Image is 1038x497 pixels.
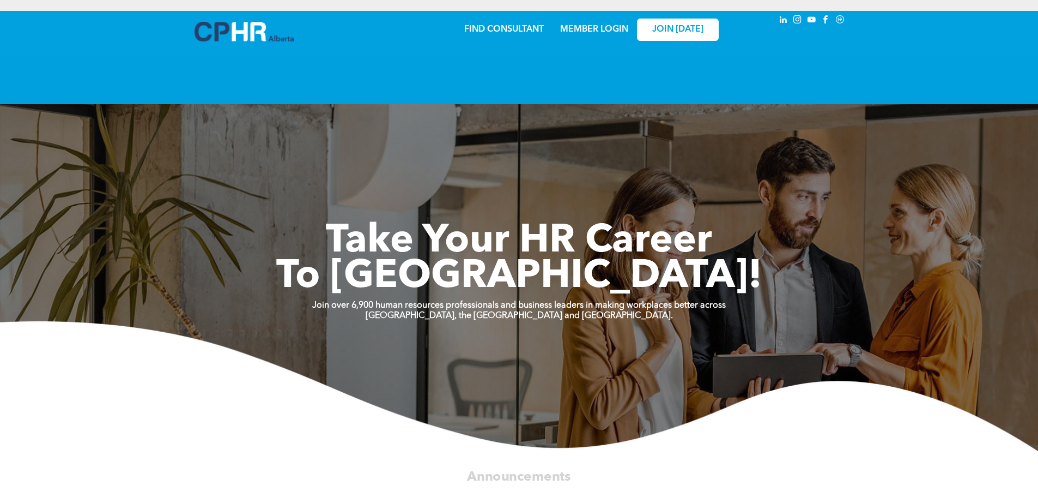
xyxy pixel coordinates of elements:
a: FIND CONSULTANT [464,25,544,34]
a: instagram [792,14,804,28]
a: Social network [834,14,846,28]
a: youtube [806,14,818,28]
a: linkedin [778,14,790,28]
span: Take Your HR Career [326,222,712,261]
img: A blue and white logo for cp alberta [195,22,294,41]
a: MEMBER LOGIN [560,25,628,34]
strong: [GEOGRAPHIC_DATA], the [GEOGRAPHIC_DATA] and [GEOGRAPHIC_DATA]. [366,312,673,320]
span: Announcements [467,470,570,483]
a: facebook [820,14,832,28]
strong: Join over 6,900 human resources professionals and business leaders in making workplaces better ac... [312,301,726,310]
span: To [GEOGRAPHIC_DATA]! [276,258,762,297]
span: JOIN [DATE] [652,25,703,35]
a: JOIN [DATE] [637,19,719,41]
